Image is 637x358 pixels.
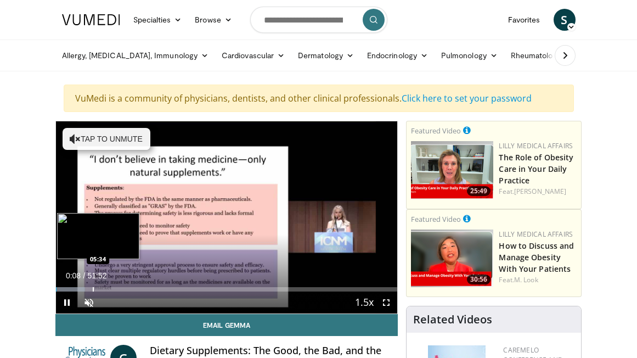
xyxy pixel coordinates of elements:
a: Lilly Medical Affairs [499,230,573,239]
div: Feat. [499,187,577,197]
img: c98a6a29-1ea0-4bd5-8cf5-4d1e188984a7.png.150x105_q85_crop-smart_upscale.png [411,230,493,287]
button: Tap to unmute [63,128,150,150]
a: 25:49 [411,141,493,199]
a: Cardiovascular [215,44,291,66]
span: 51:52 [87,271,106,280]
div: Feat. [499,275,577,285]
a: Email Gemma [55,314,398,336]
a: S [554,9,576,31]
span: 30:56 [467,275,491,284]
span: 0:08 [66,271,81,280]
a: Pulmonology [435,44,504,66]
a: Favorites [501,9,547,31]
button: Pause [56,292,78,314]
a: Dermatology [291,44,360,66]
a: Endocrinology [360,44,435,66]
input: Search topics, interventions [250,7,387,33]
button: Fullscreen [375,292,397,314]
span: 25:49 [467,186,491,196]
a: Rheumatology [504,44,579,66]
a: Browse [188,9,239,31]
small: Featured Video [411,126,461,136]
a: Specialties [127,9,189,31]
img: VuMedi Logo [62,14,120,25]
a: M. Look [514,275,538,284]
a: Click here to set your password [402,92,532,104]
div: VuMedi is a community of physicians, dentists, and other clinical professionals. [64,85,574,112]
a: Lilly Medical Affairs [499,141,573,150]
a: How to Discuss and Manage Obesity With Your Patients [499,240,574,274]
a: The Role of Obesity Care in Your Daily Practice [499,152,573,186]
button: Playback Rate [353,292,375,314]
div: Progress Bar [56,287,398,292]
img: image.jpeg [57,213,139,259]
a: 30:56 [411,230,493,287]
a: Allergy, [MEDICAL_DATA], Immunology [55,44,216,66]
video-js: Video Player [56,121,398,314]
button: Unmute [78,292,100,314]
h4: Related Videos [413,313,492,326]
small: Featured Video [411,214,461,224]
a: [PERSON_NAME] [514,187,566,196]
span: / [83,271,86,280]
img: e1208b6b-349f-4914-9dd7-f97803bdbf1d.png.150x105_q85_crop-smart_upscale.png [411,141,493,199]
